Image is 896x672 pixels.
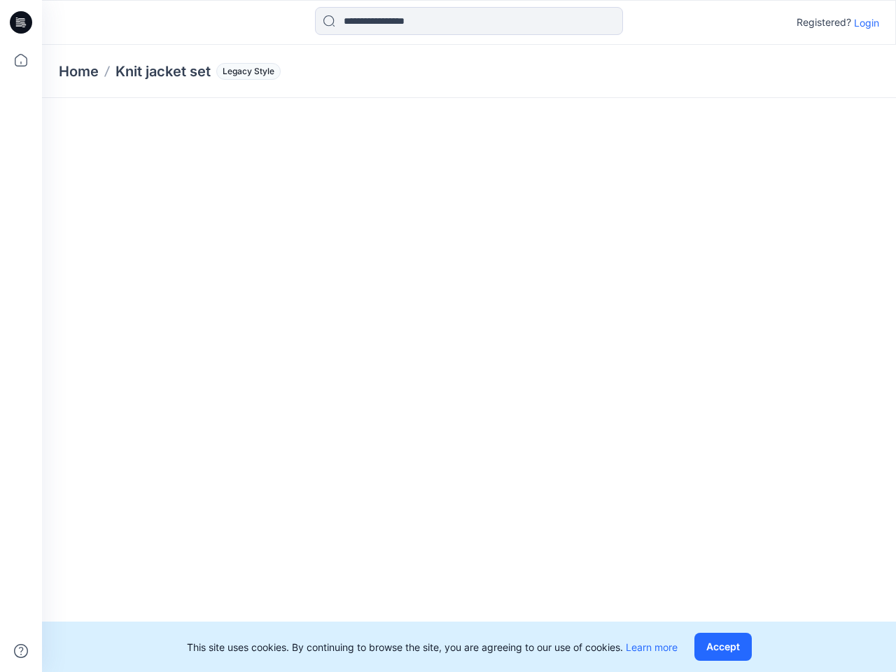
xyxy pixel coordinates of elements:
p: Knit jacket set [115,62,211,81]
p: This site uses cookies. By continuing to browse the site, you are agreeing to our use of cookies. [187,640,678,654]
a: Home [59,62,99,81]
p: Login [854,15,879,30]
button: Accept [694,633,752,661]
span: Legacy Style [216,63,281,80]
p: Registered? [797,14,851,31]
a: Learn more [626,641,678,653]
button: Legacy Style [211,62,281,81]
